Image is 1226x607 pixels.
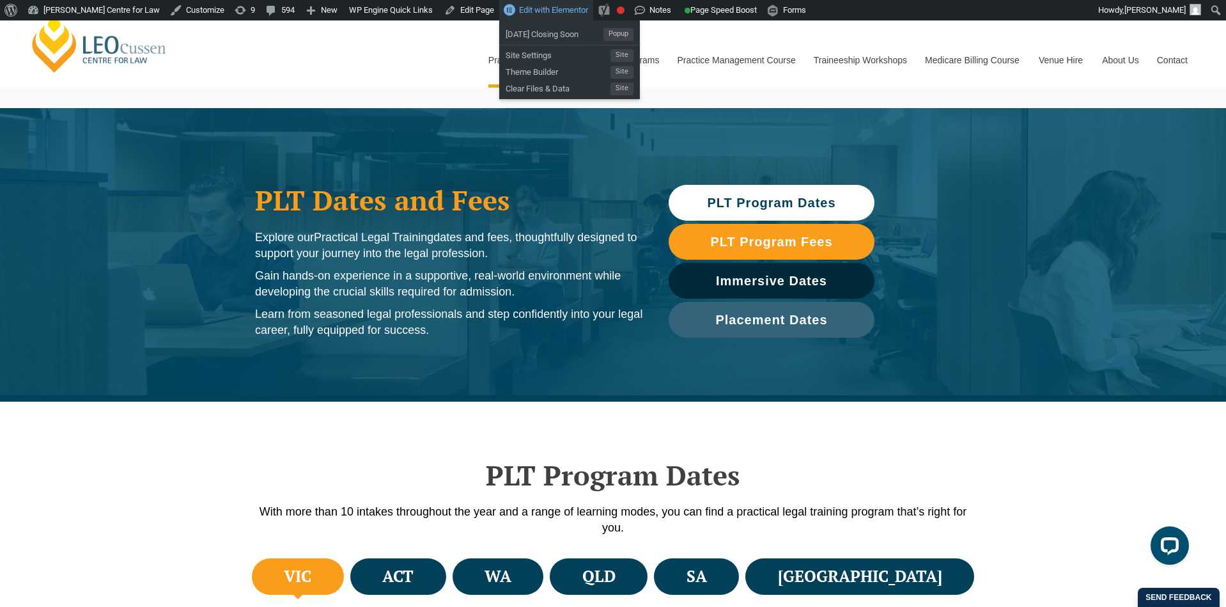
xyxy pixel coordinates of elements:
[915,33,1029,88] a: Medicare Billing Course
[603,28,633,41] span: Popup
[29,14,170,74] a: [PERSON_NAME] Centre for Law
[255,184,643,216] h1: PLT Dates and Fees
[499,79,640,95] a: Clear Files & DataSite
[499,62,640,79] a: Theme BuilderSite
[1147,33,1197,88] a: Contact
[1092,33,1147,88] a: About Us
[716,274,827,287] span: Immersive Dates
[499,24,640,41] a: [DATE] Closing SoonPopup
[479,33,590,88] a: Practical Legal Training
[617,6,625,14] div: Focus keyphrase not set
[669,302,874,338] a: Placement Dates
[284,566,311,587] h4: VIC
[715,313,827,326] span: Placement Dates
[804,33,915,88] a: Traineeship Workshops
[1140,521,1194,575] iframe: LiveChat chat widget
[582,566,616,587] h4: QLD
[707,196,835,209] span: PLT Program Dates
[255,230,643,262] p: Explore our dates and fees, thoughtfully designed to support your journey into the legal profession.
[255,268,643,300] p: Gain hands-on experience in a supportive, real-world environment while developing the crucial ski...
[255,306,643,338] p: Learn from seasoned legal professionals and step confidently into your legal career, fully equipp...
[519,5,588,15] span: Edit with Elementor
[1124,5,1186,15] span: [PERSON_NAME]
[506,24,603,41] span: [DATE] Closing Soon
[1029,33,1092,88] a: Venue Hire
[610,66,633,79] span: Site
[499,45,640,62] a: Site SettingsSite
[506,45,610,62] span: Site Settings
[249,459,977,491] h2: PLT Program Dates
[610,49,633,62] span: Site
[669,224,874,260] a: PLT Program Fees
[687,566,707,587] h4: SA
[485,566,511,587] h4: WA
[382,566,414,587] h4: ACT
[314,231,433,244] span: Practical Legal Training
[610,83,633,95] span: Site
[669,185,874,221] a: PLT Program Dates
[668,33,804,88] a: Practice Management Course
[778,566,942,587] h4: [GEOGRAPHIC_DATA]
[506,79,610,95] span: Clear Files & Data
[669,263,874,299] a: Immersive Dates
[249,504,977,536] p: With more than 10 intakes throughout the year and a range of learning modes, you can find a pract...
[710,235,832,248] span: PLT Program Fees
[506,62,610,79] span: Theme Builder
